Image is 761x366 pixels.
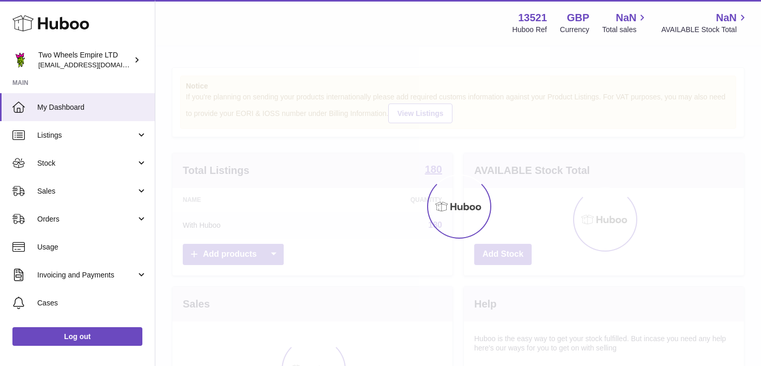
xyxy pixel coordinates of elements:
span: NaN [716,11,737,25]
span: NaN [616,11,636,25]
span: My Dashboard [37,103,147,112]
span: Listings [37,130,136,140]
span: Usage [37,242,147,252]
span: [EMAIL_ADDRESS][DOMAIN_NAME] [38,61,152,69]
span: Orders [37,214,136,224]
span: Cases [37,298,147,308]
span: Total sales [602,25,648,35]
a: NaN AVAILABLE Stock Total [661,11,749,35]
span: Sales [37,186,136,196]
strong: 13521 [518,11,547,25]
span: AVAILABLE Stock Total [661,25,749,35]
a: Log out [12,327,142,346]
span: Invoicing and Payments [37,270,136,280]
div: Huboo Ref [513,25,547,35]
a: NaN Total sales [602,11,648,35]
strong: GBP [567,11,589,25]
div: Two Wheels Empire LTD [38,50,131,70]
span: Stock [37,158,136,168]
img: justas@twowheelsempire.com [12,52,28,68]
div: Currency [560,25,590,35]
